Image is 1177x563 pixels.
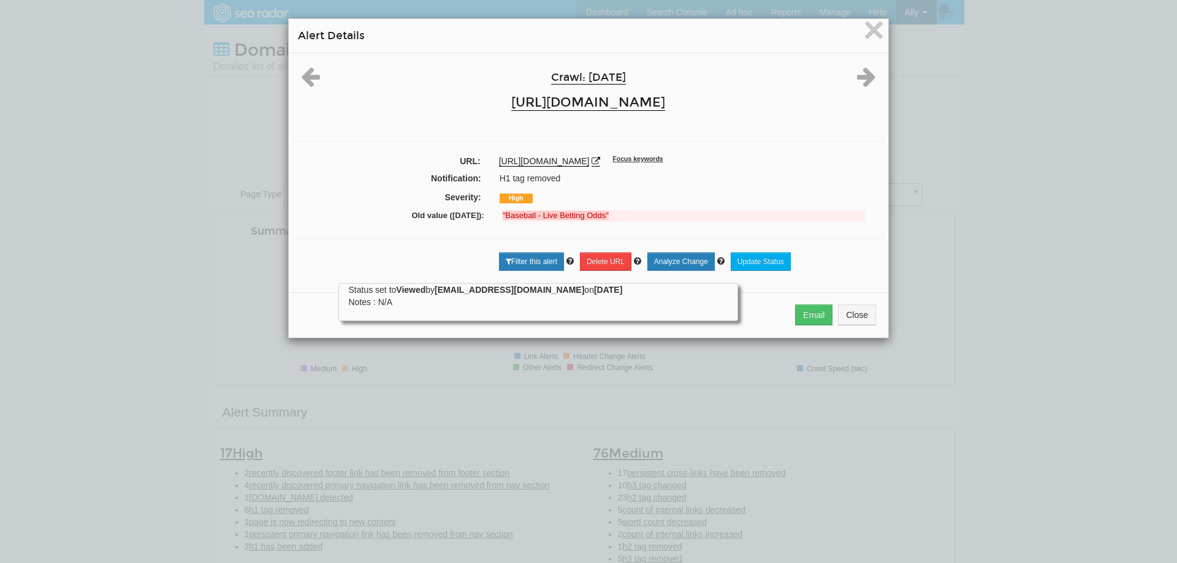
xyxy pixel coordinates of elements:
[499,252,564,271] a: Filter this alert
[499,156,590,167] a: [URL][DOMAIN_NAME]
[301,77,320,86] a: Previous alert
[303,210,493,222] label: Old value ([DATE]):
[731,252,791,271] a: Update Status
[580,252,631,271] a: Delete URL
[396,285,425,295] strong: Viewed
[647,252,715,271] a: Analyze Change
[1099,526,1165,557] iframe: Opens a widget where you can find more information
[511,94,665,111] a: [URL][DOMAIN_NAME]
[594,285,622,295] strong: [DATE]
[435,285,584,295] strong: [EMAIL_ADDRESS][DOMAIN_NAME]
[500,194,533,203] span: High
[795,304,832,325] button: Email
[294,172,490,184] label: Notification:
[863,20,885,44] button: Close
[348,284,728,308] div: Status set to by on Notes : N/A
[490,172,883,184] div: H1 tag removed
[294,191,490,203] label: Severity:
[857,77,876,86] a: Next alert
[503,211,609,220] strong: "Baseball - Live Betting Odds"
[551,71,626,85] a: Crawl: [DATE]
[863,9,885,50] span: ×
[292,155,490,167] label: URL:
[838,304,876,325] button: Close
[612,155,663,162] sup: Focus keywords
[298,28,879,43] h4: Alert Details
